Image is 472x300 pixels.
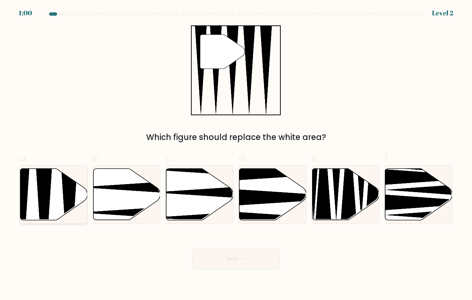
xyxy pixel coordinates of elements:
span: c. [166,152,173,165]
button: Next [193,248,279,269]
span: f. [385,152,389,165]
div: Level 2 [432,8,453,18]
g: " [200,34,245,68]
div: 1:00 [19,8,32,18]
span: e. [312,152,319,165]
span: d. [239,152,247,165]
span: b. [93,152,101,165]
div: Which figure should replace the white area? [24,131,448,143]
span: a. [20,152,28,165]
